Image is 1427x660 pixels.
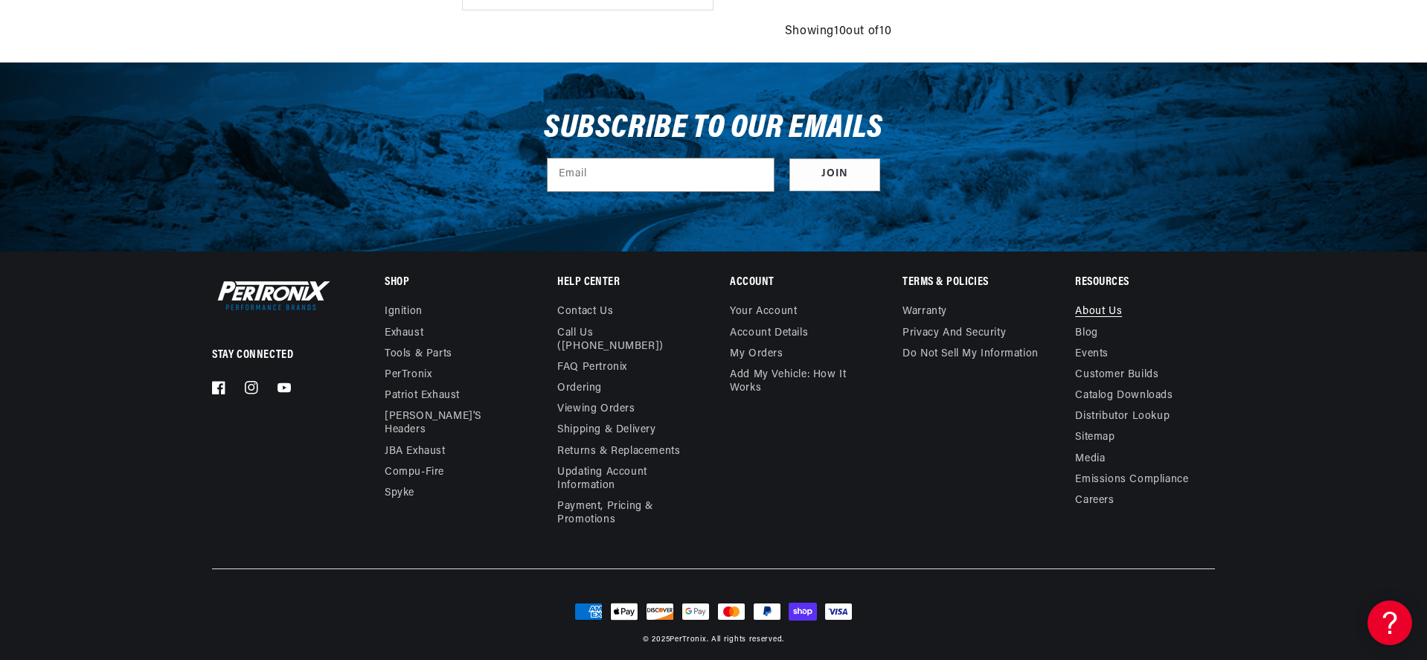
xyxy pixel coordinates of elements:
[385,385,460,406] a: Patriot Exhaust
[1075,305,1122,322] a: About Us
[785,22,891,42] span: Showing 10 out of 10
[557,323,685,357] a: Call Us ([PHONE_NUMBER])
[902,305,947,322] a: Warranty
[385,323,423,344] a: Exhaust
[1075,427,1115,448] a: Sitemap
[902,323,1006,344] a: Privacy and Security
[730,305,797,322] a: Your account
[643,635,708,644] small: © 2025 .
[557,441,680,462] a: Returns & Replacements
[1075,490,1114,511] a: Careers
[557,462,685,496] a: Updating Account Information
[1075,470,1188,490] a: Emissions compliance
[385,406,513,440] a: [PERSON_NAME]'s Headers
[730,344,783,365] a: My orders
[385,305,423,322] a: Ignition
[730,323,808,344] a: Account details
[1075,323,1097,344] a: Blog
[789,158,880,192] button: Subscribe
[557,420,655,440] a: Shipping & Delivery
[730,365,869,399] a: Add My Vehicle: How It Works
[1075,406,1170,427] a: Distributor Lookup
[548,158,774,191] input: Email
[670,635,706,644] a: PerTronix
[902,344,1039,365] a: Do not sell my information
[544,115,883,143] h3: Subscribe to our emails
[385,462,444,483] a: Compu-Fire
[1075,344,1109,365] a: Events
[1075,365,1158,385] a: Customer Builds
[1075,449,1105,470] a: Media
[385,344,452,365] a: Tools & Parts
[212,278,331,313] img: Pertronix
[557,399,635,420] a: Viewing Orders
[557,496,696,531] a: Payment, Pricing & Promotions
[557,378,602,399] a: Ordering
[557,357,627,378] a: FAQ Pertronix
[385,483,414,504] a: Spyke
[385,365,432,385] a: PerTronix
[557,305,613,322] a: Contact us
[385,441,446,462] a: JBA Exhaust
[1075,385,1173,406] a: Catalog Downloads
[212,347,336,363] p: Stay Connected
[711,635,784,644] small: All rights reserved.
